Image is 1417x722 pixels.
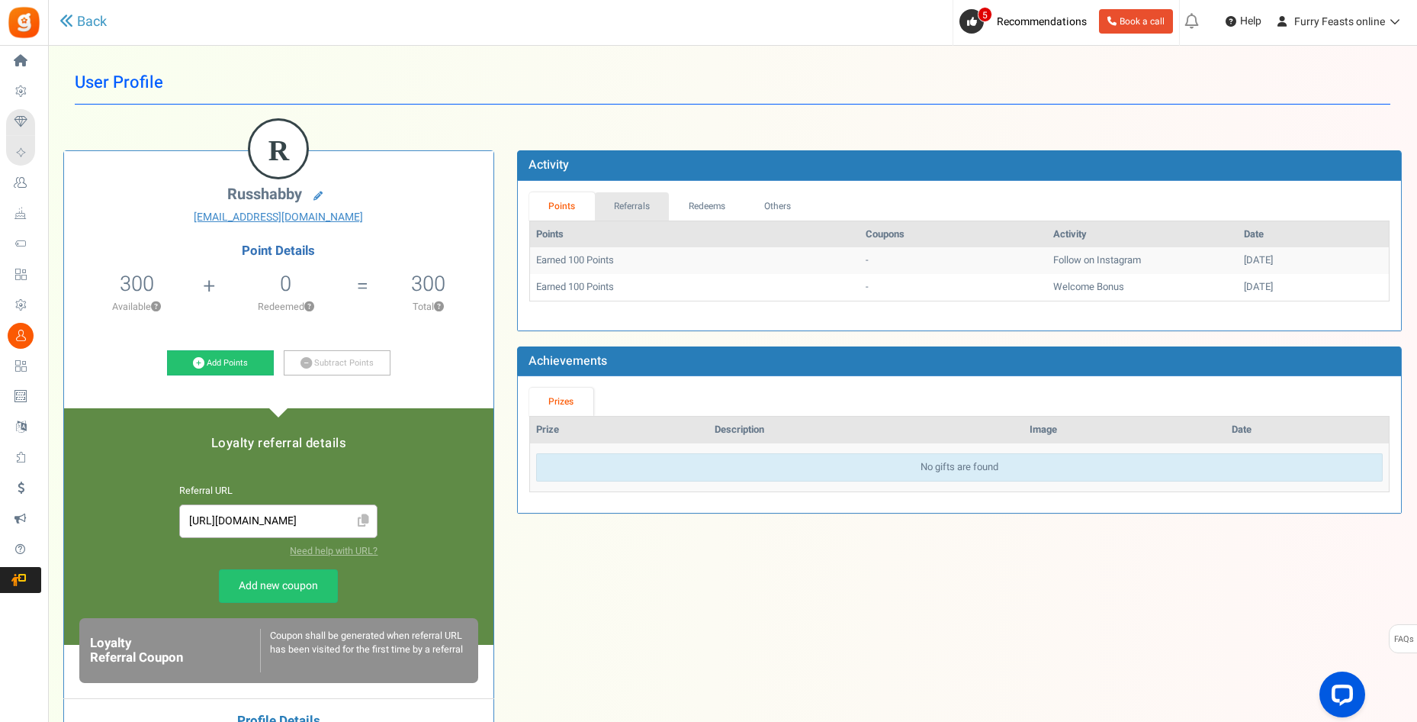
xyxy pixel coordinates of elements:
h6: Loyalty Referral Coupon [90,637,260,665]
a: Book a call [1099,9,1173,34]
span: Recommendations [997,14,1087,30]
h5: Loyalty referral details [79,437,478,450]
button: ? [151,302,161,312]
span: russhabby [227,183,302,205]
figcaption: R [250,121,307,180]
h5: 300 [411,272,445,295]
span: FAQs [1393,625,1414,654]
td: Earned 100 Points [530,247,860,274]
span: Furry Feasts online [1294,14,1385,30]
p: Redeemed [217,300,355,314]
div: No gifts are found [536,453,1383,482]
h4: Point Details [64,244,493,258]
span: Help [1236,14,1261,29]
span: Click to Copy [352,508,376,535]
button: ? [304,302,314,312]
span: 5 [978,7,992,22]
div: [DATE] [1244,280,1383,295]
a: Add Points [167,350,274,376]
th: Points [530,221,860,248]
span: 300 [120,269,154,299]
a: [EMAIL_ADDRESS][DOMAIN_NAME] [76,210,482,225]
p: Total [370,300,486,314]
b: Achievements [529,352,607,370]
th: Date [1226,417,1389,443]
h5: 0 [280,272,291,295]
th: Prize [530,417,708,443]
p: Available [72,300,202,314]
a: Redeems [669,192,745,221]
div: [DATE] [1244,253,1383,268]
a: Referrals [595,192,670,221]
b: Activity [529,156,569,174]
a: Need help with URL? [290,544,378,558]
th: Image [1023,417,1226,443]
td: - [860,247,1047,274]
td: Follow on Instagram [1047,247,1238,274]
a: Prizes [529,388,593,416]
th: Description [708,417,1023,443]
th: Activity [1047,221,1238,248]
td: - [860,274,1047,301]
h6: Referral URL [179,486,378,497]
a: Subtract Points [284,350,390,376]
a: Points [529,192,595,221]
th: Coupons [860,221,1047,248]
button: ? [434,302,444,312]
a: Help [1219,9,1268,34]
img: Gratisfaction [7,5,41,40]
td: Welcome Bonus [1047,274,1238,301]
a: Others [745,192,811,221]
div: Coupon shall be generated when referral URL has been visited for the first time by a referral [260,629,468,672]
th: Date [1238,221,1389,248]
td: Earned 100 Points [530,274,860,301]
h1: User Profile [75,61,1390,105]
a: 5 Recommendations [959,9,1093,34]
a: Add new coupon [219,569,338,603]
